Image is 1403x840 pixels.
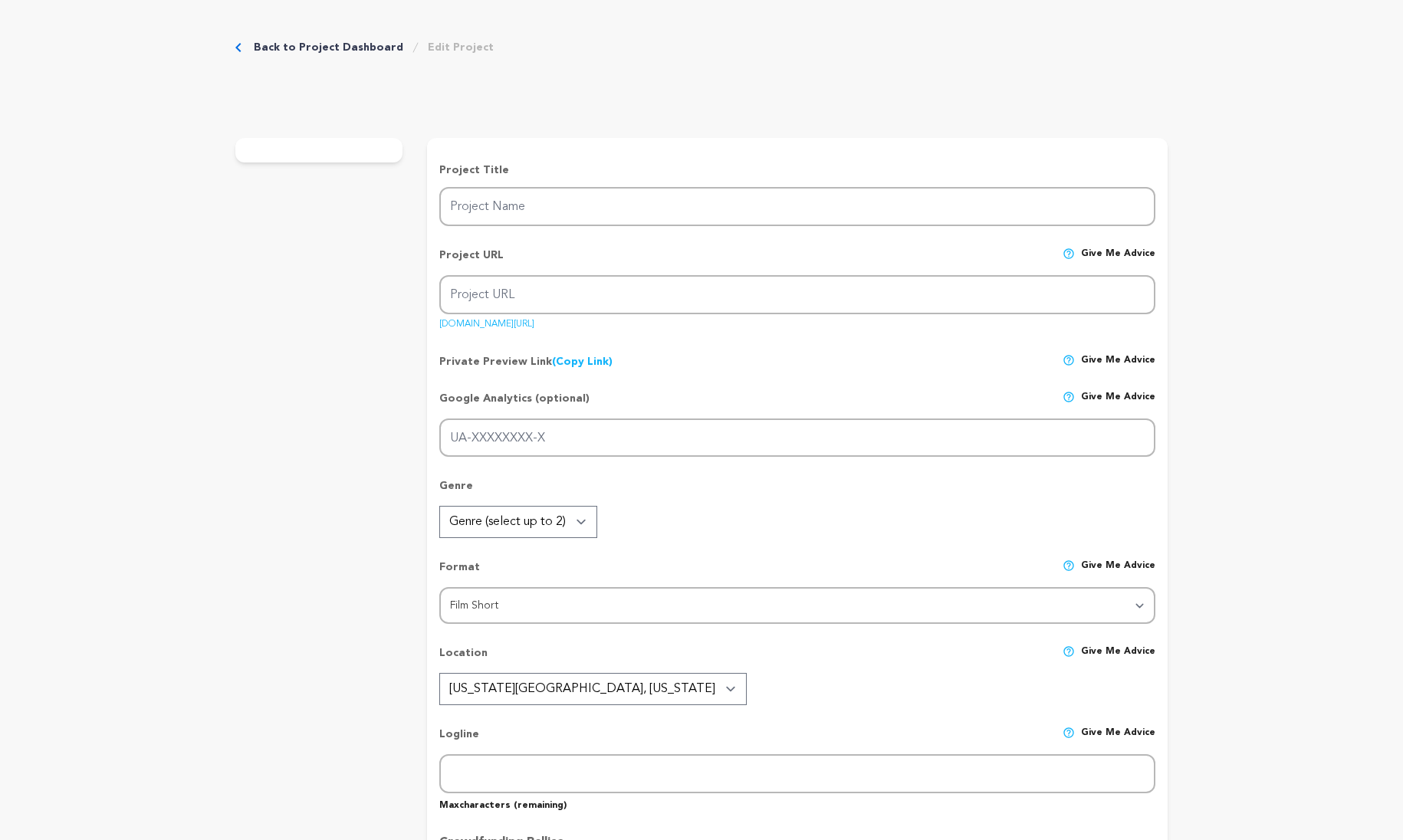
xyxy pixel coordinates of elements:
[439,418,1155,458] input: UA-XXXXXXXX-X
[439,478,1155,506] p: Genre
[1063,727,1075,739] img: help-circle.svg
[1081,727,1155,754] span: Give me advice
[428,40,494,55] a: Edit Project
[1081,248,1155,275] span: Give me advice
[1063,248,1075,260] img: help-circle.svg
[1063,391,1075,403] img: help-circle.svg
[439,391,590,418] p: Google Analytics (optional)
[1081,559,1155,587] span: Give me advice
[235,40,494,55] div: Breadcrumb
[439,793,1155,812] p: Max characters ( remaining)
[1081,391,1155,418] span: Give me advice
[439,727,479,754] p: Logline
[1081,354,1155,369] span: Give me advice
[552,356,613,367] a: (Copy Link)
[1063,645,1075,658] img: help-circle.svg
[439,275,1155,314] input: Project URL
[439,559,480,587] p: Format
[439,354,613,369] p: Private Preview Link
[439,645,488,673] p: Location
[439,313,534,329] a: [DOMAIN_NAME][URL]
[1081,645,1155,673] span: Give me advice
[439,187,1155,226] input: Project Name
[1063,559,1075,572] img: help-circle.svg
[1063,354,1075,366] img: help-circle.svg
[439,162,1155,178] p: Project Title
[254,40,403,55] a: Back to Project Dashboard
[439,248,504,275] p: Project URL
